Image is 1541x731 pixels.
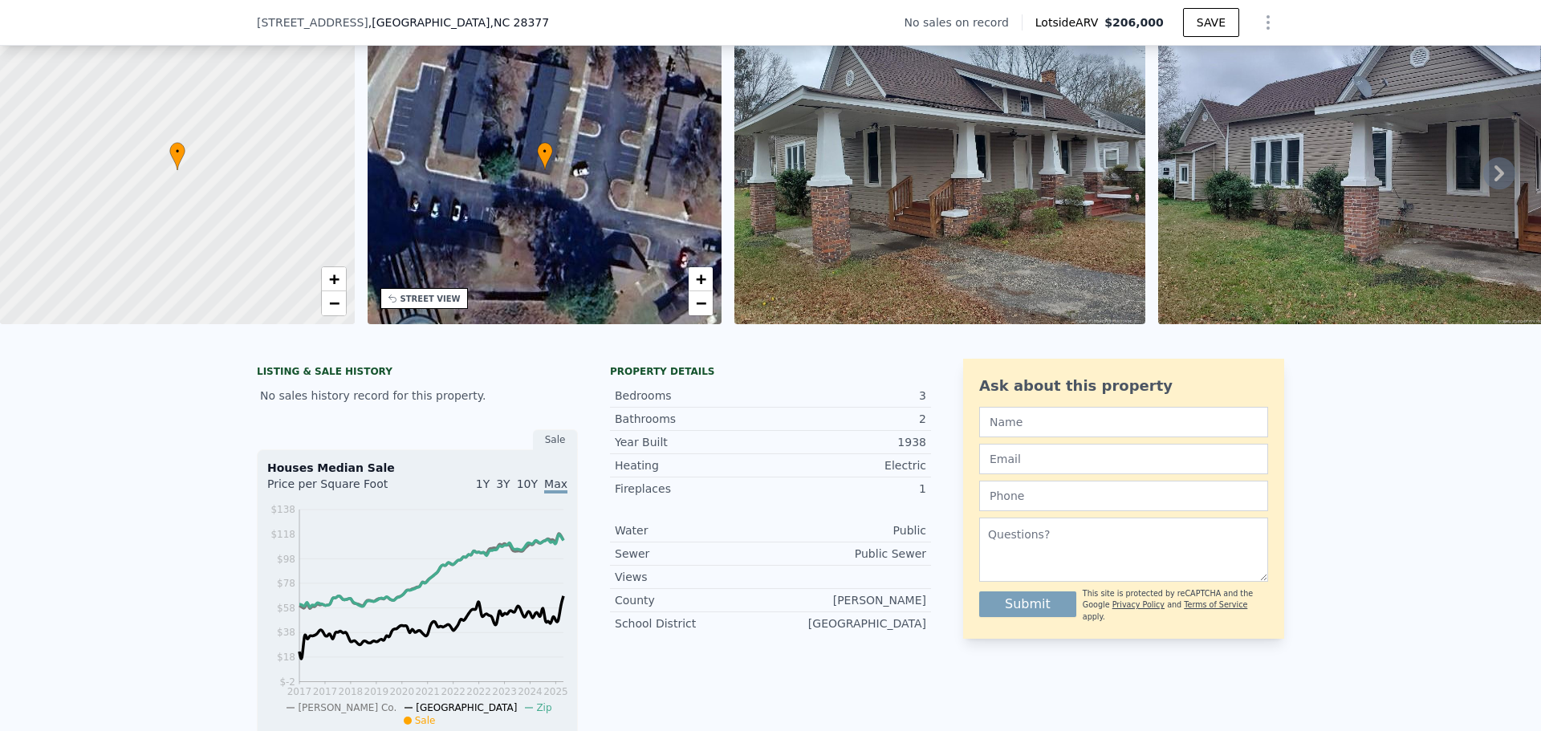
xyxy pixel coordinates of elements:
[267,460,567,476] div: Houses Median Sale
[544,477,567,493] span: Max
[277,554,295,565] tspan: $98
[770,592,926,608] div: [PERSON_NAME]
[543,686,568,697] tspan: 2025
[770,388,926,404] div: 3
[615,457,770,473] div: Heating
[536,702,551,713] span: Zip
[277,627,295,638] tspan: $38
[416,702,517,713] span: [GEOGRAPHIC_DATA]
[770,522,926,538] div: Public
[615,481,770,497] div: Fireplaces
[277,652,295,663] tspan: $18
[257,365,578,381] div: LISTING & SALE HISTORY
[689,291,713,315] a: Zoom out
[696,293,706,313] span: −
[257,381,578,410] div: No sales history record for this property.
[328,269,339,289] span: +
[169,144,185,159] span: •
[615,569,770,585] div: Views
[979,375,1268,397] div: Ask about this property
[389,686,414,697] tspan: 2020
[415,686,440,697] tspan: 2021
[537,144,553,159] span: •
[1035,14,1104,30] span: Lotside ARV
[1112,600,1165,609] a: Privacy Policy
[492,686,517,697] tspan: 2023
[328,293,339,313] span: −
[1083,588,1268,623] div: This site is protected by reCAPTCHA and the Google and apply.
[1104,16,1164,29] span: $206,000
[770,546,926,562] div: Public Sewer
[322,267,346,291] a: Zoom in
[400,293,461,305] div: STREET VIEW
[615,546,770,562] div: Sewer
[279,676,295,688] tspan: $-2
[257,14,368,30] span: [STREET_ADDRESS]
[905,14,1022,30] div: No sales on record
[490,16,549,29] span: , NC 28377
[734,16,1145,324] img: Sale: null Parcel: 119662196
[518,686,543,697] tspan: 2024
[322,291,346,315] a: Zoom out
[770,411,926,427] div: 2
[364,686,389,697] tspan: 2019
[615,592,770,608] div: County
[770,457,926,473] div: Electric
[979,407,1268,437] input: Name
[615,411,770,427] div: Bathrooms
[696,269,706,289] span: +
[287,686,312,697] tspan: 2017
[615,615,770,632] div: School District
[496,477,510,490] span: 3Y
[770,615,926,632] div: [GEOGRAPHIC_DATA]
[770,481,926,497] div: 1
[277,578,295,589] tspan: $78
[689,267,713,291] a: Zoom in
[537,142,553,170] div: •
[517,477,538,490] span: 10Y
[615,522,770,538] div: Water
[298,702,396,713] span: [PERSON_NAME] Co.
[1183,8,1239,37] button: SAVE
[533,429,578,450] div: Sale
[415,715,436,726] span: Sale
[979,481,1268,511] input: Phone
[441,686,466,697] tspan: 2022
[169,142,185,170] div: •
[267,476,417,502] div: Price per Square Foot
[270,504,295,515] tspan: $138
[313,686,338,697] tspan: 2017
[476,477,490,490] span: 1Y
[615,434,770,450] div: Year Built
[1252,6,1284,39] button: Show Options
[770,434,926,450] div: 1938
[1184,600,1247,609] a: Terms of Service
[339,686,364,697] tspan: 2018
[610,365,931,378] div: Property details
[368,14,549,30] span: , [GEOGRAPHIC_DATA]
[466,686,491,697] tspan: 2022
[615,388,770,404] div: Bedrooms
[979,444,1268,474] input: Email
[270,529,295,540] tspan: $118
[277,603,295,614] tspan: $58
[979,591,1076,617] button: Submit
